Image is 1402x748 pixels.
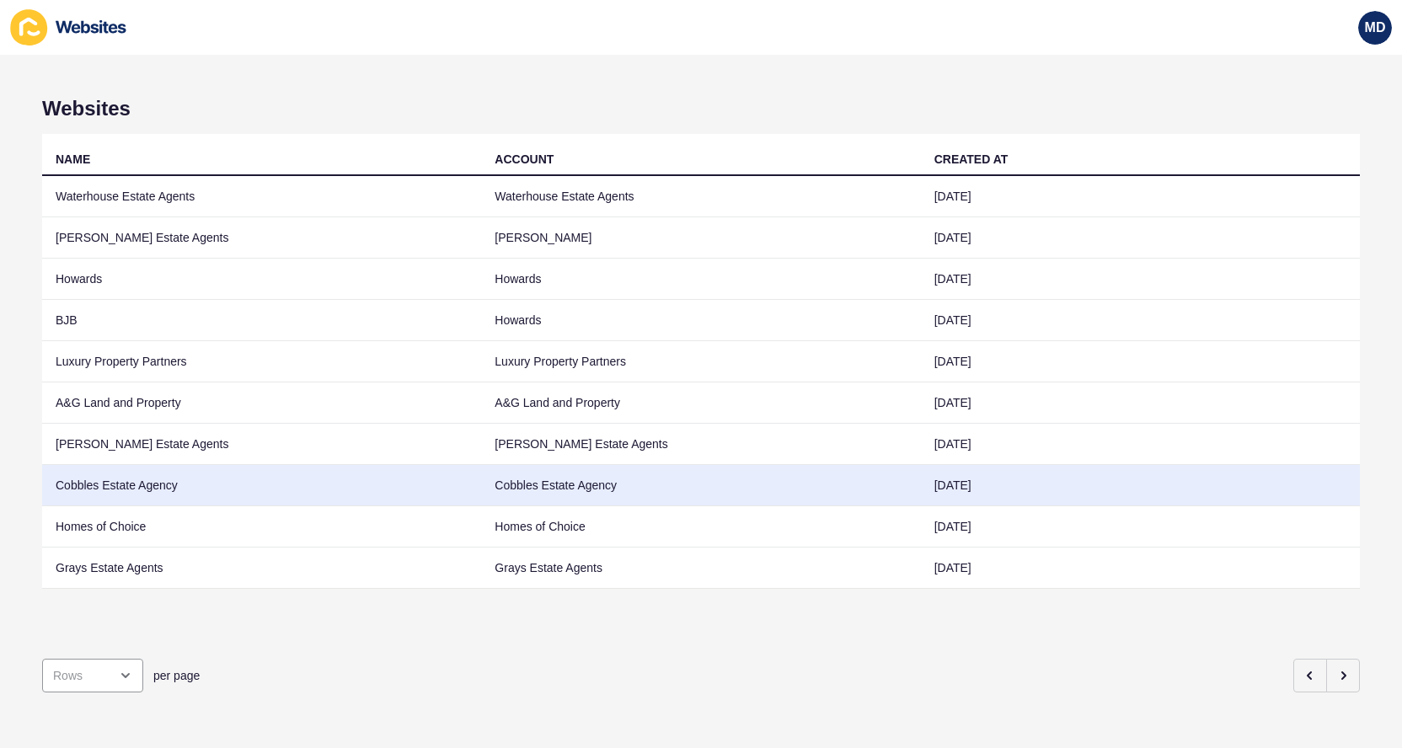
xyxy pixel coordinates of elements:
td: Howards [42,259,481,300]
td: Luxury Property Partners [42,341,481,382]
td: Waterhouse Estate Agents [481,176,920,217]
td: [DATE] [921,506,1360,548]
div: ACCOUNT [495,151,554,168]
div: CREATED AT [934,151,1009,168]
td: [PERSON_NAME] Estate Agents [42,424,481,465]
td: A&G Land and Property [481,382,920,424]
td: Grays Estate Agents [481,548,920,589]
td: [DATE] [921,382,1360,424]
h1: Websites [42,97,1360,120]
td: Howards [481,259,920,300]
td: Cobbles Estate Agency [481,465,920,506]
td: [DATE] [921,300,1360,341]
td: [DATE] [921,424,1360,465]
td: [DATE] [921,176,1360,217]
td: BJB [42,300,481,341]
td: Waterhouse Estate Agents [42,176,481,217]
span: per page [153,667,200,684]
td: Howards [481,300,920,341]
td: [DATE] [921,465,1360,506]
td: [PERSON_NAME] Estate Agents [42,217,481,259]
td: Homes of Choice [481,506,920,548]
div: open menu [42,659,143,692]
span: MD [1365,19,1386,36]
td: [DATE] [921,341,1360,382]
td: A&G Land and Property [42,382,481,424]
td: Luxury Property Partners [481,341,920,382]
div: NAME [56,151,90,168]
td: Homes of Choice [42,506,481,548]
td: Grays Estate Agents [42,548,481,589]
td: [DATE] [921,548,1360,589]
td: [DATE] [921,217,1360,259]
td: Cobbles Estate Agency [42,465,481,506]
td: [PERSON_NAME] [481,217,920,259]
td: [PERSON_NAME] Estate Agents [481,424,920,465]
td: [DATE] [921,259,1360,300]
